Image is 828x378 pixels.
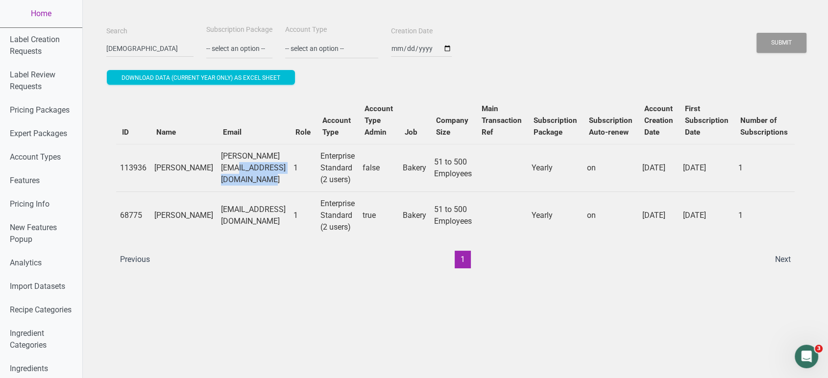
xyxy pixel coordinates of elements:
[391,26,433,36] label: Creation Date
[217,144,290,191] td: [PERSON_NAME][EMAIL_ADDRESS][DOMAIN_NAME]
[116,251,795,268] div: Page navigation example
[217,191,290,239] td: [EMAIL_ADDRESS][DOMAIN_NAME]
[430,191,476,239] td: 51 to 500 Employees
[122,74,280,81] span: Download data (current year only) as excel sheet
[150,191,217,239] td: [PERSON_NAME]
[285,25,327,35] label: Account Type
[317,191,359,239] td: Enterprise Standard (2 users)
[107,70,295,85] button: Download data (current year only) as excel sheet
[740,116,788,137] b: Number of Subscriptions
[122,128,129,137] b: ID
[405,128,417,137] b: Job
[399,191,430,239] td: Bakery
[679,144,734,191] td: [DATE]
[795,345,818,368] iframe: Intercom live chat
[528,191,583,239] td: Yearly
[685,104,729,137] b: First Subscription Date
[399,144,430,191] td: Bakery
[430,144,476,191] td: 51 to 500 Employees
[528,144,583,191] td: Yearly
[106,26,127,36] label: Search
[534,116,577,137] b: Subscription Package
[583,144,638,191] td: on
[116,191,150,239] td: 68775
[679,191,734,239] td: [DATE]
[317,144,359,191] td: Enterprise Standard (2 users)
[365,104,393,137] b: Account Type Admin
[322,116,351,137] b: Account Type
[359,144,399,191] td: false
[223,128,242,137] b: Email
[815,345,823,353] span: 3
[756,33,806,53] button: Submit
[156,128,176,137] b: Name
[734,144,794,191] td: 1
[589,116,633,137] b: Subscription Auto-renew
[436,116,468,137] b: Company Size
[359,191,399,239] td: true
[638,144,679,191] td: [DATE]
[734,191,794,239] td: 1
[583,191,638,239] td: on
[290,144,317,191] td: 1
[150,144,217,191] td: [PERSON_NAME]
[295,128,311,137] b: Role
[644,104,673,137] b: Account Creation Date
[638,191,679,239] td: [DATE]
[106,87,804,278] div: Users
[455,251,471,268] button: 1
[482,104,522,137] b: Main Transaction Ref
[116,144,150,191] td: 113936
[290,191,317,239] td: 1
[206,25,272,35] label: Subscription Package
